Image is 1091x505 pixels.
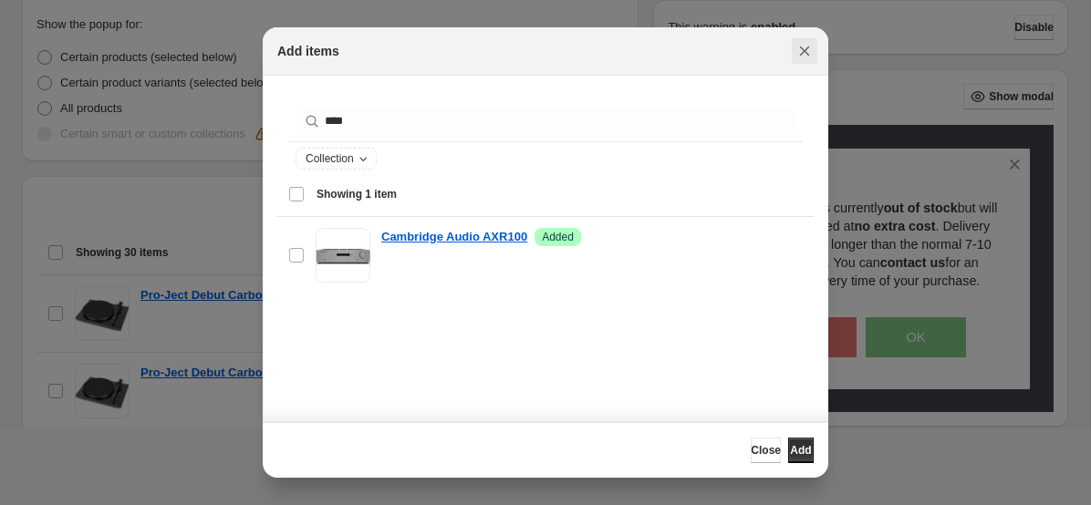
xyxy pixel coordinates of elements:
[296,149,376,169] button: Collection
[317,187,397,201] span: Showing 1 item
[792,38,817,64] button: Close
[788,438,814,463] button: Add
[751,443,781,458] span: Close
[316,228,370,283] img: Cambridge Audio AXR100
[277,42,339,60] h2: Add items
[790,443,811,458] span: Add
[751,438,781,463] button: Close
[542,230,574,244] span: Added
[306,151,354,166] span: Collection
[381,228,527,246] a: Cambridge Audio AXR100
